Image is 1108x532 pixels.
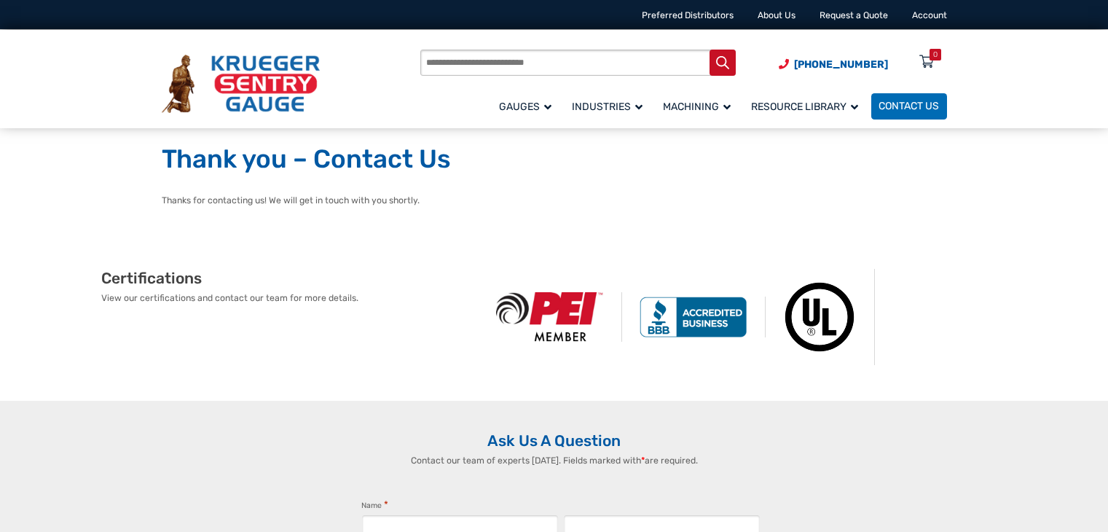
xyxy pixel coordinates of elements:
a: Preferred Distributors [642,10,734,20]
span: Resource Library [751,101,858,113]
a: Gauges [492,91,565,121]
span: Industries [572,101,643,113]
p: Thanks for contacting us! We will get in touch with you shortly. [162,194,947,207]
img: PEI Member [479,292,622,342]
img: Underwriters Laboratories [766,269,875,365]
h2: Certifications [101,269,479,288]
span: [PHONE_NUMBER] [794,58,888,71]
img: Krueger Sentry Gauge [162,55,320,113]
a: Machining [656,91,744,121]
a: Request a Quote [820,10,888,20]
a: Account [912,10,947,20]
p: Contact our team of experts [DATE]. Fields marked with are required. [347,454,761,467]
span: Machining [663,101,731,113]
span: Contact Us [879,101,939,113]
span: Gauges [499,101,551,113]
p: View our certifications and contact our team for more details. [101,292,479,305]
legend: Name [361,498,388,512]
a: Phone Number (920) 434-8860 [779,57,888,72]
img: BBB [622,297,766,337]
h1: Thank you – Contact Us [162,144,947,176]
a: Industries [565,91,656,121]
a: Resource Library [744,91,871,121]
a: About Us [758,10,795,20]
h2: Ask Us A Question [162,431,947,450]
a: Contact Us [871,93,947,120]
div: 0 [933,49,938,60]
